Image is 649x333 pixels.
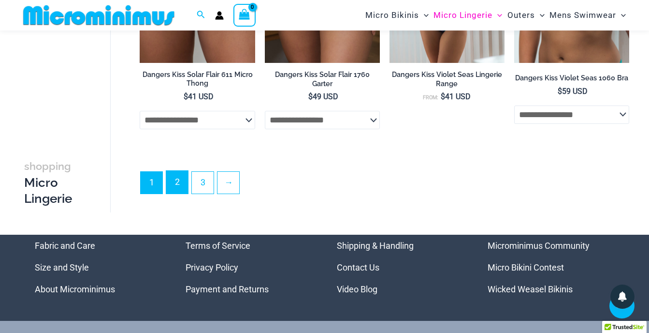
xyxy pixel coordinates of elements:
a: Dangers Kiss Solar Flair 611 Micro Thong [140,70,255,92]
img: MM SHOP LOGO FLAT [19,4,178,26]
a: Payment and Returns [186,284,269,294]
a: Mens SwimwearMenu ToggleMenu Toggle [547,3,628,28]
span: Menu Toggle [419,3,429,28]
a: Size and Style [35,262,89,272]
a: Micro LingerieMenu ToggleMenu Toggle [431,3,505,28]
a: Dangers Kiss Violet Seas 1060 Bra [514,74,629,86]
a: OutersMenu ToggleMenu Toggle [505,3,547,28]
a: Page 2 [166,171,188,194]
a: → [217,172,239,194]
a: Page 3 [192,172,214,194]
h2: Dangers Kiss Violet Seas 1060 Bra [514,74,629,83]
span: Menu Toggle [616,3,626,28]
a: Fabric and Care [35,241,95,251]
a: Terms of Service [186,241,250,251]
a: Micro Bikini Contest [488,262,564,272]
span: $ [184,92,188,101]
span: Micro Lingerie [433,3,492,28]
aside: Footer Widget 2 [186,235,313,300]
aside: Footer Widget 3 [337,235,464,300]
span: Outers [507,3,535,28]
a: Dangers Kiss Solar Flair 1760 Garter [265,70,380,92]
span: $ [308,92,313,101]
h3: Micro Lingerie [24,158,76,207]
a: Privacy Policy [186,262,238,272]
a: Account icon link [215,11,224,20]
a: Dangers Kiss Violet Seas Lingerie Range [389,70,505,92]
a: Search icon link [197,9,205,21]
span: Page 1 [141,172,162,194]
nav: Menu [186,235,313,300]
a: View Shopping Cart, empty [233,4,256,26]
bdi: 59 USD [558,87,588,96]
span: $ [441,92,445,101]
a: Shipping & Handling [337,241,414,251]
nav: Menu [488,235,615,300]
span: Menu Toggle [535,3,545,28]
nav: Site Navigation [361,1,630,29]
nav: Menu [337,235,464,300]
a: Wicked Weasel Bikinis [488,284,573,294]
aside: Footer Widget 1 [35,235,162,300]
a: About Microminimus [35,284,115,294]
h2: Dangers Kiss Solar Flair 1760 Garter [265,70,380,88]
span: $ [558,87,562,96]
aside: Footer Widget 4 [488,235,615,300]
h2: Dangers Kiss Violet Seas Lingerie Range [389,70,505,88]
a: Microminimus Community [488,241,590,251]
span: shopping [24,160,71,172]
nav: Menu [35,235,162,300]
bdi: 49 USD [308,92,338,101]
nav: Product Pagination [140,170,629,199]
span: Micro Bikinis [365,3,419,28]
bdi: 41 USD [441,92,471,101]
bdi: 41 USD [184,92,214,101]
a: Contact Us [337,262,379,272]
a: Micro BikinisMenu ToggleMenu Toggle [363,3,431,28]
span: Menu Toggle [492,3,502,28]
span: Mens Swimwear [549,3,616,28]
a: Video Blog [337,284,377,294]
span: From: [423,94,438,101]
h2: Dangers Kiss Solar Flair 611 Micro Thong [140,70,255,88]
